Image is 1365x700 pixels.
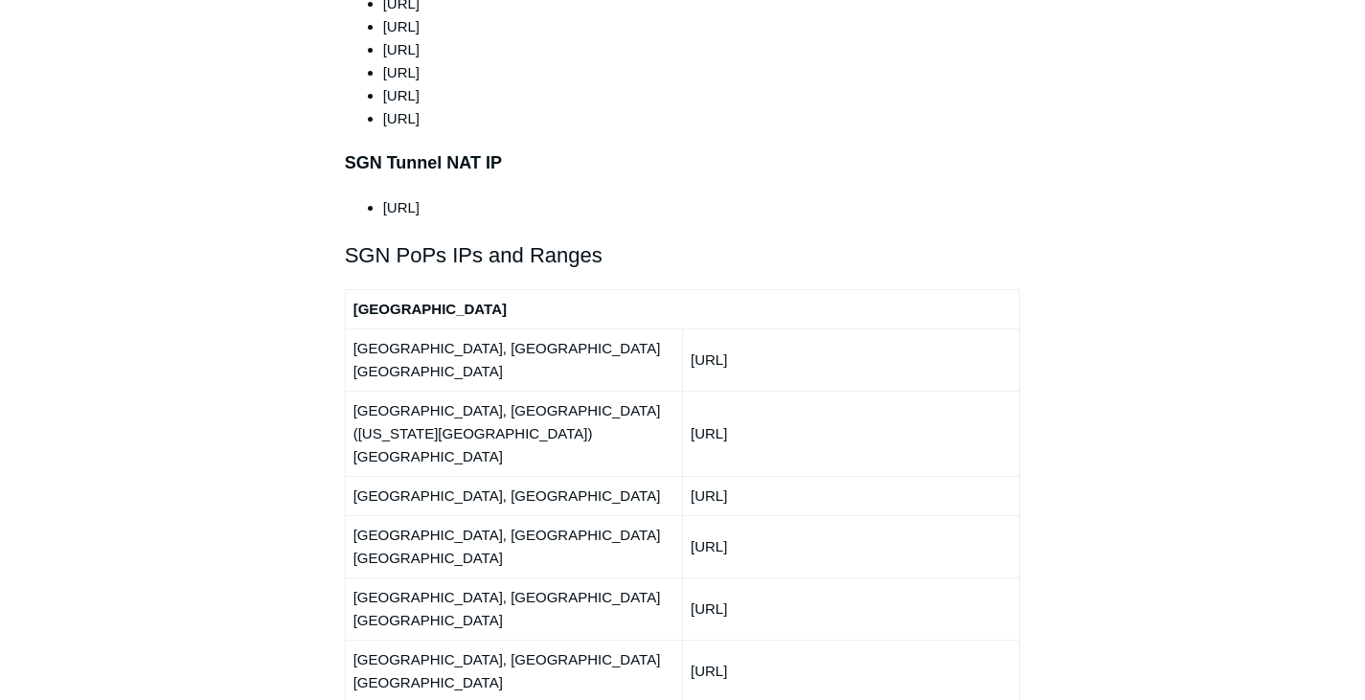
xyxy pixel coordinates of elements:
td: [GEOGRAPHIC_DATA], [GEOGRAPHIC_DATA] [GEOGRAPHIC_DATA] [345,328,682,391]
span: [URL] [383,41,420,57]
td: [GEOGRAPHIC_DATA], [GEOGRAPHIC_DATA] [345,476,682,515]
li: [URL] [383,196,1021,219]
td: [GEOGRAPHIC_DATA], [GEOGRAPHIC_DATA] [GEOGRAPHIC_DATA] [345,577,682,640]
span: [URL] [383,18,420,34]
h3: SGN Tunnel NAT IP [345,149,1021,177]
td: [GEOGRAPHIC_DATA], [GEOGRAPHIC_DATA] ([US_STATE][GEOGRAPHIC_DATA]) [GEOGRAPHIC_DATA] [345,391,682,476]
span: [URL] [383,64,420,80]
span: [URL] [383,87,420,103]
td: [URL] [682,391,1019,476]
td: [URL] [682,328,1019,391]
td: [URL] [682,577,1019,640]
li: [URL] [383,107,1021,130]
td: [GEOGRAPHIC_DATA], [GEOGRAPHIC_DATA] [GEOGRAPHIC_DATA] [345,515,682,577]
strong: [GEOGRAPHIC_DATA] [353,301,507,317]
td: [URL] [682,476,1019,515]
td: [URL] [682,515,1019,577]
h2: SGN PoPs IPs and Ranges [345,238,1021,272]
